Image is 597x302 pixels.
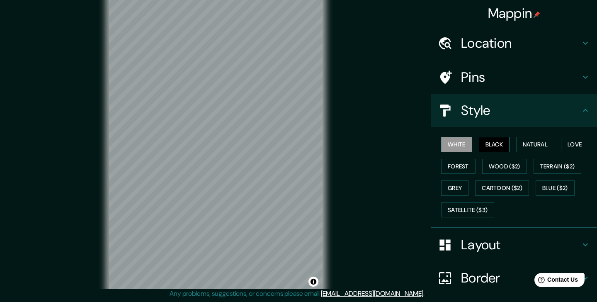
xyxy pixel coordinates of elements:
[425,289,426,299] div: .
[308,277,318,287] button: Toggle attribution
[441,137,472,152] button: White
[170,289,425,299] p: Any problems, suggestions, or concerns please email .
[475,180,529,196] button: Cartoon ($2)
[461,35,580,51] h4: Location
[488,5,541,22] h4: Mappin
[431,94,597,127] div: Style
[479,137,510,152] button: Black
[516,137,554,152] button: Natural
[426,289,427,299] div: .
[431,228,597,261] div: Layout
[482,159,527,174] button: Wood ($2)
[441,159,476,174] button: Forest
[321,289,423,298] a: [EMAIL_ADDRESS][DOMAIN_NAME]
[523,270,588,293] iframe: Help widget launcher
[534,159,582,174] button: Terrain ($2)
[536,180,575,196] button: Blue ($2)
[461,236,580,253] h4: Layout
[461,270,580,286] h4: Border
[431,61,597,94] div: Pins
[431,27,597,60] div: Location
[441,180,468,196] button: Grey
[561,137,588,152] button: Love
[461,69,580,85] h4: Pins
[461,102,580,119] h4: Style
[534,11,540,18] img: pin-icon.png
[431,261,597,295] div: Border
[441,202,494,218] button: Satellite ($3)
